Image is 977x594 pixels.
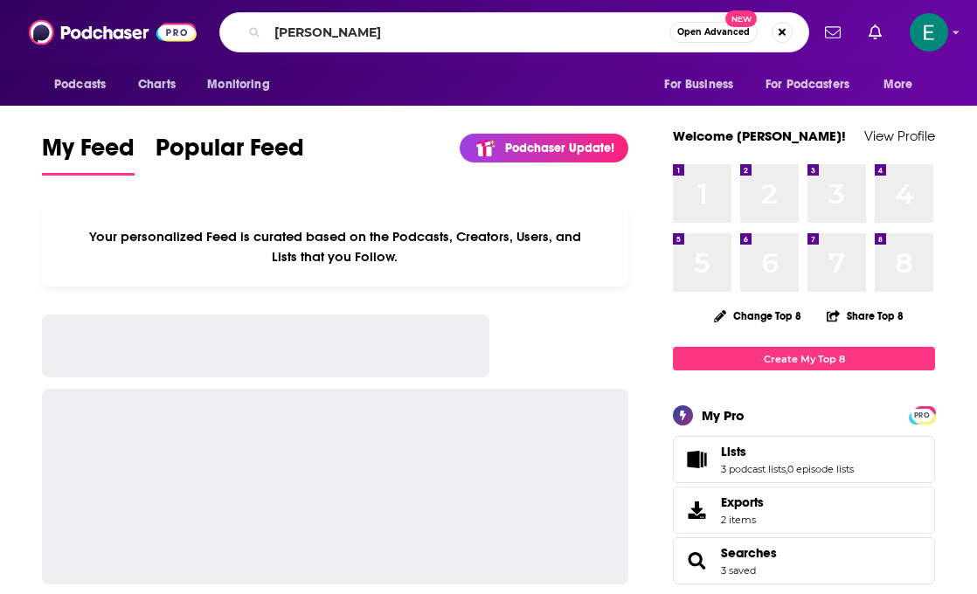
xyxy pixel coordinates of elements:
[766,73,849,97] span: For Podcasters
[42,207,628,287] div: Your personalized Feed is curated based on the Podcasts, Creators, Users, and Lists that you Follow.
[721,494,764,510] span: Exports
[679,498,714,522] span: Exports
[818,17,848,47] a: Show notifications dropdown
[673,347,935,370] a: Create My Top 8
[42,68,128,101] button: open menu
[864,128,935,144] a: View Profile
[673,537,935,584] span: Searches
[721,444,746,459] span: Lists
[267,18,669,46] input: Search podcasts, credits, & more...
[910,13,948,52] img: User Profile
[702,407,745,424] div: My Pro
[673,436,935,483] span: Lists
[127,68,186,101] a: Charts
[703,305,812,327] button: Change Top 8
[786,463,787,475] span: ,
[679,447,714,472] a: Lists
[505,141,614,155] p: Podchaser Update!
[156,133,304,173] span: Popular Feed
[721,463,786,475] a: 3 podcast lists
[156,133,304,176] a: Popular Feed
[911,408,932,421] a: PRO
[883,73,913,97] span: More
[721,514,764,526] span: 2 items
[679,549,714,573] a: Searches
[721,564,756,577] a: 3 saved
[42,133,135,176] a: My Feed
[54,73,106,97] span: Podcasts
[826,299,904,333] button: Share Top 8
[673,487,935,534] a: Exports
[721,545,777,561] a: Searches
[862,17,889,47] a: Show notifications dropdown
[871,68,935,101] button: open menu
[673,128,846,144] a: Welcome [PERSON_NAME]!
[910,13,948,52] button: Show profile menu
[787,463,854,475] a: 0 episode lists
[911,409,932,422] span: PRO
[652,68,755,101] button: open menu
[725,10,757,27] span: New
[669,22,758,43] button: Open AdvancedNew
[754,68,875,101] button: open menu
[42,133,135,173] span: My Feed
[29,16,197,49] img: Podchaser - Follow, Share and Rate Podcasts
[910,13,948,52] span: Logged in as ellien
[219,12,809,52] div: Search podcasts, credits, & more...
[207,73,269,97] span: Monitoring
[664,73,733,97] span: For Business
[138,73,176,97] span: Charts
[721,444,854,459] a: Lists
[195,68,292,101] button: open menu
[677,28,750,37] span: Open Advanced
